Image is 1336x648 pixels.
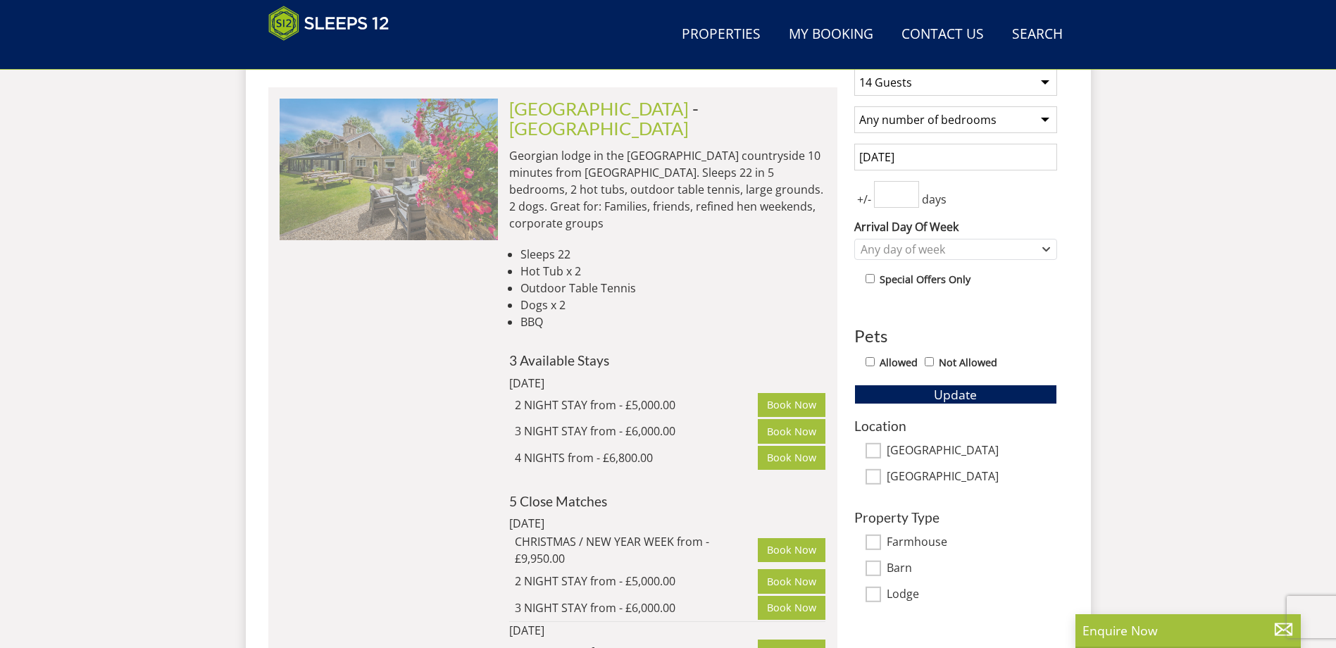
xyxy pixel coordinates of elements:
[887,587,1057,603] label: Lodge
[854,239,1057,260] div: Combobox
[939,355,997,370] label: Not Allowed
[520,297,826,313] li: Dogs x 2
[854,385,1057,404] button: Update
[887,561,1057,577] label: Barn
[515,573,758,590] div: 2 NIGHT STAY from - £5,000.00
[934,386,977,403] span: Update
[1082,621,1294,640] p: Enquire Now
[520,313,826,330] li: BBQ
[758,596,825,620] a: Book Now
[515,423,758,440] div: 3 NIGHT STAY from - £6,000.00
[758,419,825,443] a: Book Now
[515,397,758,413] div: 2 NIGHT STAY from - £5,000.00
[509,118,689,139] a: [GEOGRAPHIC_DATA]
[854,144,1057,170] input: Arrival Date
[280,99,498,239] img: lively-lodge-holiday-home-somerset-sleeps-12.original.jpg
[758,538,825,562] a: Book Now
[509,98,689,119] a: [GEOGRAPHIC_DATA]
[676,19,766,51] a: Properties
[509,494,826,509] h4: 5 Close Matches
[268,6,389,41] img: Sleeps 12
[509,353,826,368] h4: 3 Available Stays
[896,19,989,51] a: Contact Us
[509,375,699,392] div: [DATE]
[758,569,825,593] a: Book Now
[887,470,1057,485] label: [GEOGRAPHIC_DATA]
[854,191,874,208] span: +/-
[854,418,1057,433] h3: Location
[887,444,1057,459] label: [GEOGRAPHIC_DATA]
[515,599,758,616] div: 3 NIGHT STAY from - £6,000.00
[857,242,1040,257] div: Any day of week
[758,393,825,417] a: Book Now
[919,191,949,208] span: days
[854,218,1057,235] label: Arrival Day Of Week
[509,98,699,139] span: -
[515,533,758,567] div: CHRISTMAS / NEW YEAR WEEK from - £9,950.00
[509,515,699,532] div: [DATE]
[758,446,825,470] a: Book Now
[515,449,758,466] div: 4 NIGHTS from - £6,800.00
[509,622,699,639] div: [DATE]
[509,147,826,232] p: Georgian lodge in the [GEOGRAPHIC_DATA] countryside 10 minutes from [GEOGRAPHIC_DATA]. Sleeps 22 ...
[854,510,1057,525] h3: Property Type
[520,280,826,297] li: Outdoor Table Tennis
[887,535,1057,551] label: Farmhouse
[1006,19,1068,51] a: Search
[520,246,826,263] li: Sleeps 22
[880,355,918,370] label: Allowed
[520,263,826,280] li: Hot Tub x 2
[783,19,879,51] a: My Booking
[261,49,409,61] iframe: Customer reviews powered by Trustpilot
[854,327,1057,345] h3: Pets
[880,272,970,287] label: Special Offers Only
